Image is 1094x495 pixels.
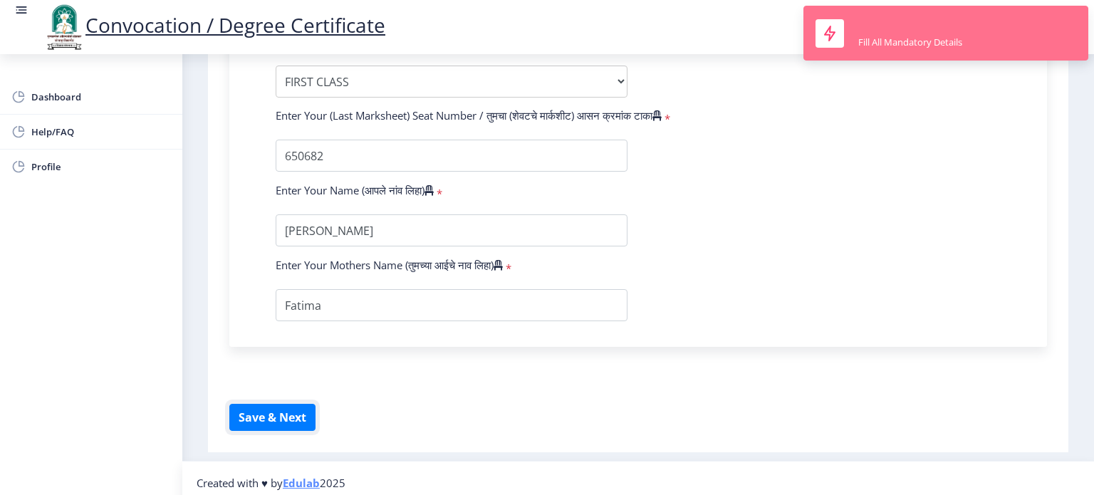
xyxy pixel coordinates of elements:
span: Dashboard [31,88,171,105]
input: Enter Your Mothers Name [276,289,627,321]
input: Enter Your Name [276,214,627,246]
img: logo [43,3,85,51]
span: Profile [31,158,171,175]
button: Save & Next [229,404,316,431]
span: Help/FAQ [31,123,171,140]
label: Enter Your Name (आपले नांव लिहा) [276,183,434,197]
span: Created with ♥ by 2025 [197,476,345,490]
label: Enter Your Mothers Name (तुमच्या आईचे नाव लिहा) [276,258,503,272]
input: Enter Your Seat Number [276,140,627,172]
a: Edulab [283,476,320,490]
div: Fill All Mandatory Details [858,36,962,48]
a: Convocation / Degree Certificate [43,11,385,38]
label: Enter Your (Last Marksheet) Seat Number / तुमचा (शेवटचे मार्कशीट) आसन क्रमांक टाका [276,108,662,123]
